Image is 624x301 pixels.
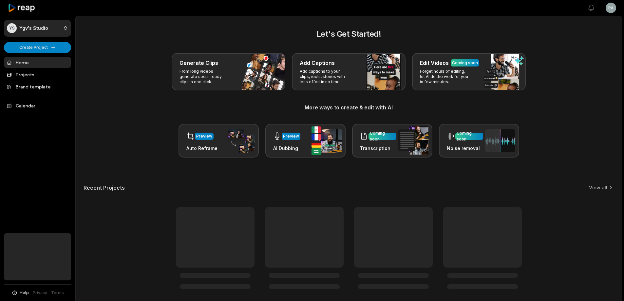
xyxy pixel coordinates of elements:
a: Projects [4,69,71,80]
div: Coming soon [457,130,482,142]
h3: Auto Reframe [186,145,217,152]
img: noise_removal.png [485,129,515,152]
a: Terms [51,290,64,296]
p: Ygv's Studio [19,25,48,31]
span: Help [20,290,29,296]
h3: AI Dubbing [273,145,300,152]
p: Forget hours of editing, let AI do the work for you in few minutes. [420,69,471,85]
a: Privacy [33,290,47,296]
h3: Transcription [360,145,396,152]
div: Preview [283,133,299,139]
p: Add captions to your clips, reels, stories with less effort in no time. [300,69,350,85]
button: Create Project [4,42,71,53]
h3: Noise removal [447,145,483,152]
button: Help [11,290,29,296]
h3: More ways to create & edit with AI [84,103,614,111]
h2: Let's Get Started! [84,28,614,40]
a: Home [4,57,71,68]
div: Preview [196,133,212,139]
a: Brand template [4,81,71,92]
a: View all [589,184,607,191]
div: Coming soon [452,60,478,66]
img: auto_reframe.png [225,128,255,154]
p: From long videos generate social ready clips in one click. [180,69,230,85]
h2: Recent Projects [84,184,125,191]
a: Calendar [4,100,71,111]
h3: Edit Videos [420,59,449,67]
div: Coming soon [370,130,395,142]
img: ai_dubbing.png [312,126,342,155]
div: YS [7,23,17,33]
img: transcription.png [398,126,428,155]
h3: Add Captions [300,59,335,67]
h3: Generate Clips [180,59,218,67]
